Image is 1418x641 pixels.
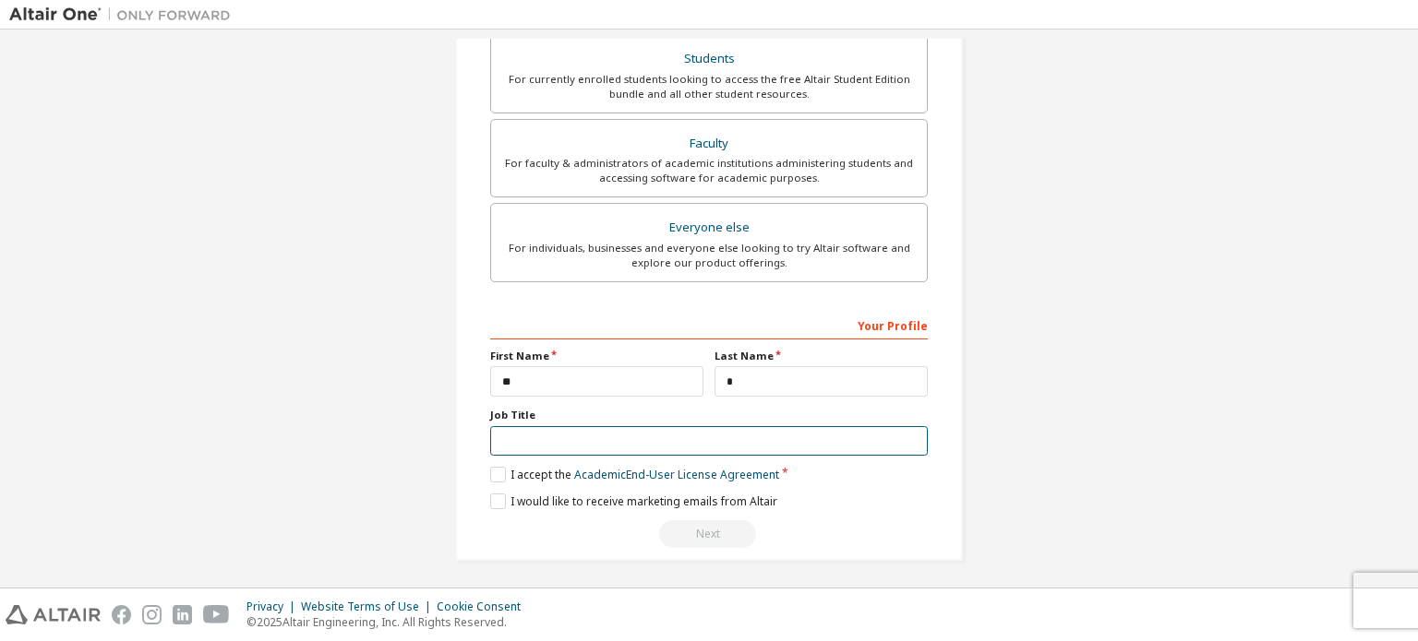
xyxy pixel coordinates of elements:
[301,599,437,614] div: Website Terms of Use
[203,605,230,624] img: youtube.svg
[490,467,779,482] label: I accept the
[437,599,532,614] div: Cookie Consent
[502,131,916,157] div: Faculty
[112,605,131,624] img: facebook.svg
[502,215,916,241] div: Everyone else
[490,493,777,509] label: I would like to receive marketing emails from Altair
[6,605,101,624] img: altair_logo.svg
[490,349,703,363] label: First Name
[246,614,532,630] p: © 2025 Altair Engineering, Inc. All Rights Reserved.
[490,408,928,422] label: Job Title
[574,467,779,482] a: Academic End-User License Agreement
[246,599,301,614] div: Privacy
[142,605,162,624] img: instagram.svg
[502,72,916,101] div: For currently enrolled students looking to access the free Altair Student Edition bundle and all ...
[502,46,916,72] div: Students
[490,520,928,548] div: Read and acccept EULA to continue
[502,241,916,270] div: For individuals, businesses and everyone else looking to try Altair software and explore our prod...
[173,605,192,624] img: linkedin.svg
[502,156,916,185] div: For faculty & administrators of academic institutions administering students and accessing softwa...
[490,310,928,339] div: Your Profile
[715,349,928,363] label: Last Name
[9,6,240,24] img: Altair One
